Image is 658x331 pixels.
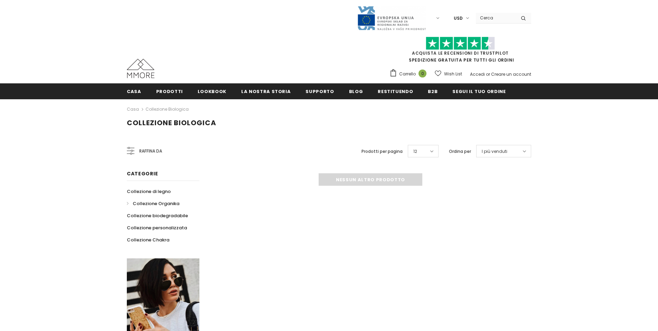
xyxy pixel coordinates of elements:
span: Restituendo [378,88,413,95]
a: Blog [349,83,363,99]
label: Ordina per [449,148,471,155]
a: Collezione di legno [127,185,171,197]
a: Collezione Organika [127,197,179,210]
a: Acquista le recensioni di TrustPilot [412,50,509,56]
span: Carrello [399,71,416,77]
span: Segui il tuo ordine [452,88,506,95]
a: Collezione Chakra [127,234,169,246]
label: Prodotti per pagina [361,148,403,155]
span: or [486,71,490,77]
a: Accedi [470,71,485,77]
span: Lookbook [198,88,226,95]
span: Casa [127,88,141,95]
a: Collezione biologica [145,106,189,112]
span: 0 [419,70,426,77]
a: Collezione biodegradabile [127,210,188,222]
span: Collezione Organika [133,200,179,207]
span: Collezione personalizzata [127,224,187,231]
a: Restituendo [378,83,413,99]
a: Prodotti [156,83,183,99]
span: Prodotti [156,88,183,95]
a: Creare un account [491,71,531,77]
span: Raffina da [139,147,162,155]
span: SPEDIZIONE GRATUITA PER TUTTI GLI ORDINI [389,40,531,63]
span: 12 [413,148,417,155]
span: Collezione biodegradabile [127,212,188,219]
img: Fidati di Pilot Stars [426,37,495,50]
a: Casa [127,105,139,113]
span: Collezione di legno [127,188,171,195]
span: Categorie [127,170,158,177]
span: Collezione biologica [127,118,216,128]
span: Wish List [444,71,462,77]
input: Search Site [476,13,516,23]
span: La nostra storia [241,88,291,95]
a: Collezione personalizzata [127,222,187,234]
a: La nostra storia [241,83,291,99]
a: B2B [428,83,438,99]
a: Casa [127,83,141,99]
span: B2B [428,88,438,95]
a: Carrello 0 [389,69,430,79]
span: supporto [305,88,334,95]
span: Collezione Chakra [127,237,169,243]
span: Blog [349,88,363,95]
a: Wish List [435,68,462,80]
a: Lookbook [198,83,226,99]
img: Javni Razpis [357,6,426,31]
a: supporto [305,83,334,99]
img: Casi MMORE [127,59,154,78]
span: I più venduti [482,148,507,155]
a: Javni Razpis [357,15,426,21]
a: Segui il tuo ordine [452,83,506,99]
span: USD [454,15,463,22]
